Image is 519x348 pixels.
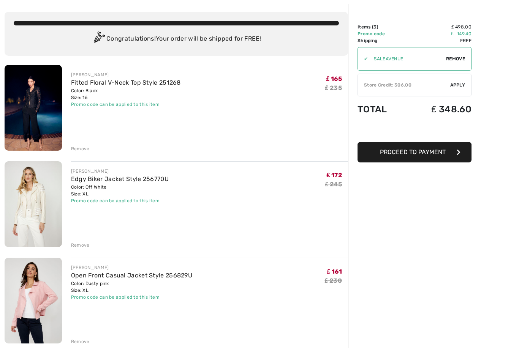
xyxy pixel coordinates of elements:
s: ₤ 230 [325,277,342,284]
td: Items ( ) [358,24,406,30]
span: Apply [450,82,465,88]
td: Shipping [358,37,406,44]
a: Edgy Biker Jacket Style 256770U [71,175,169,183]
span: ₤ 161 [327,268,342,275]
span: ₤ 172 [327,172,342,179]
img: Fitted Floral V-Neck Top Style 251268 [5,65,62,151]
div: [PERSON_NAME] [71,71,181,78]
input: Promo code [368,47,446,70]
div: Remove [71,145,90,152]
div: Color: Off White Size: XL [71,184,169,197]
span: 3 [373,24,377,30]
a: Open Front Casual Jacket Style 256829U [71,272,192,279]
div: Promo code can be applied to this item [71,197,169,204]
div: Store Credit: 306.00 [358,82,450,88]
div: ✔ [358,55,368,62]
div: Congratulations! Your order will be shipped for FREE! [14,31,339,47]
div: Promo code can be applied to this item [71,294,192,301]
td: ₤ 498.00 [406,24,472,30]
td: Promo code [358,30,406,37]
div: Color: Black Size: 16 [71,87,181,101]
span: ₤ 165 [326,75,342,82]
iframe: PayPal [358,122,472,139]
button: Proceed to Payment [358,142,472,162]
span: Proceed to Payment [380,148,446,156]
img: Open Front Casual Jacket Style 256829U [5,258,62,343]
td: Total [358,96,406,122]
td: ₤ 348.60 [406,96,472,122]
a: Fitted Floral V-Neck Top Style 251268 [71,79,181,86]
td: Free [406,37,472,44]
div: Remove [71,338,90,345]
s: ₤ 245 [325,181,342,188]
div: Remove [71,242,90,249]
div: [PERSON_NAME] [71,168,169,175]
img: Congratulation2.svg [91,31,106,47]
div: Color: Dusty pink Size: XL [71,280,192,294]
img: Edgy Biker Jacket Style 256770U [5,161,62,247]
div: [PERSON_NAME] [71,264,192,271]
s: ₤ 235 [325,84,342,91]
span: Remove [446,55,465,62]
div: Promo code can be applied to this item [71,101,181,108]
td: ₤ -149.40 [406,30,472,37]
